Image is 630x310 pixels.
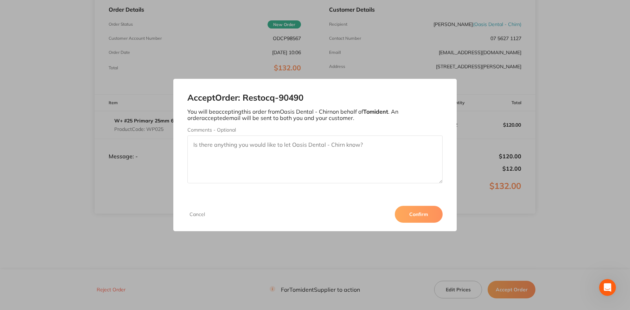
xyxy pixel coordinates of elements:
[363,108,388,115] b: Tomident
[599,279,616,296] iframe: Intercom live chat
[187,108,443,121] p: You will be accepting this order from Oasis Dental - Chirn on behalf of . An order accepted email...
[395,206,443,223] button: Confirm
[187,127,443,133] label: Comments - Optional
[187,211,207,217] button: Cancel
[187,93,443,103] h2: Accept Order: Restocq- 90490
